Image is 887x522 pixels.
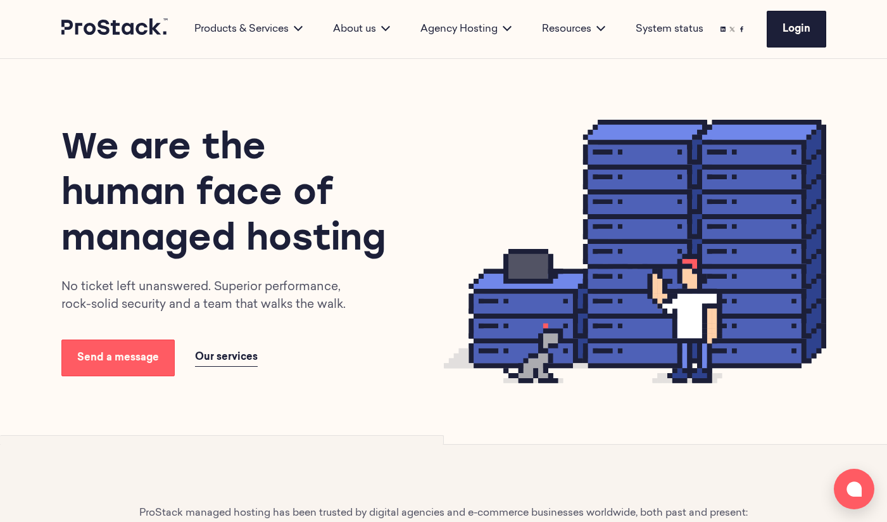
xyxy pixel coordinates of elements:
[195,348,258,367] a: Our services
[61,279,365,314] p: No ticket left unanswered. Superior performance, rock-solid security and a team that walks the walk.
[195,352,258,362] span: Our services
[179,22,318,37] div: Products & Services
[527,22,620,37] div: Resources
[834,469,874,509] button: Open chat window
[61,18,169,40] a: Prostack logo
[77,353,159,363] span: Send a message
[405,22,527,37] div: Agency Hosting
[783,24,810,34] span: Login
[61,127,398,264] h1: We are the human face of managed hosting
[61,340,175,376] a: Send a message
[636,22,703,37] a: System status
[318,22,405,37] div: About us
[139,506,748,521] p: ProStack managed hosting has been trusted by digital agencies and e-commerce businesses worldwide...
[767,11,826,48] a: Login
